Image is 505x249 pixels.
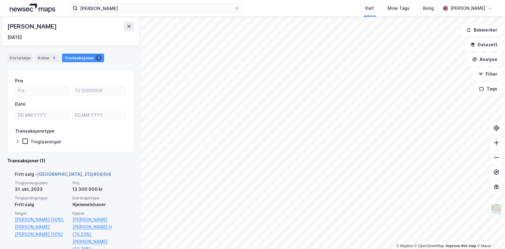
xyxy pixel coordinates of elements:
[72,186,126,193] div: 12 300 000 kr
[465,39,503,51] button: Datasett
[7,21,58,31] div: [PERSON_NAME]
[15,111,69,120] input: DD.MM.YYYY
[62,54,104,62] div: Transaksjoner
[15,195,69,201] span: Tinglysningstype
[78,4,234,13] input: Søk på adresse, matrikkel, gårdeiere, leietakere eller personer
[491,203,502,215] img: Z
[474,83,503,95] button: Tags
[95,55,102,61] div: 1
[450,5,485,12] div: [PERSON_NAME]
[15,216,69,223] a: [PERSON_NAME] (50%),
[15,223,69,238] a: [PERSON_NAME] [PERSON_NAME] (50%)
[414,244,444,248] a: OpenStreetMap
[72,211,126,216] span: Kjøper
[30,139,61,145] div: Tinglysninger
[7,157,134,164] div: Transaksjoner (1)
[72,86,126,95] input: Til 12300000
[10,4,55,13] img: logo.a4113a55bc3d86da70a041830d287a7e.svg
[474,220,505,249] iframe: Chat Widget
[51,55,57,61] div: 5
[446,244,476,248] a: Improve this map
[72,201,126,208] div: Hjemmelshaver
[72,111,126,120] input: DD.MM.YYYY
[15,186,69,193] div: 31. okt. 2023
[15,86,69,95] input: Fra
[15,127,54,135] div: Transaksjonstype
[423,5,434,12] div: Bolig
[15,100,25,108] div: Dato
[72,180,126,186] span: Pris
[15,171,111,180] div: Fritt salg -
[467,53,503,66] button: Analyse
[15,211,69,216] span: Selger
[396,244,413,248] a: Mapbox
[72,195,126,201] span: Eierskapstype
[15,201,69,208] div: Fritt salg
[387,5,410,12] div: Mine Tags
[37,172,111,177] a: [GEOGRAPHIC_DATA], 213/404/0/4
[7,54,33,62] div: Portefølje
[15,180,69,186] span: Tinglysningsdato
[473,68,503,80] button: Filter
[461,24,503,36] button: Bokmerker
[365,5,374,12] div: Kart
[15,77,23,85] div: Pris
[7,34,22,41] div: [DATE]
[35,54,60,62] div: Roller
[72,216,126,238] a: [PERSON_NAME] [PERSON_NAME] H (76.25%),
